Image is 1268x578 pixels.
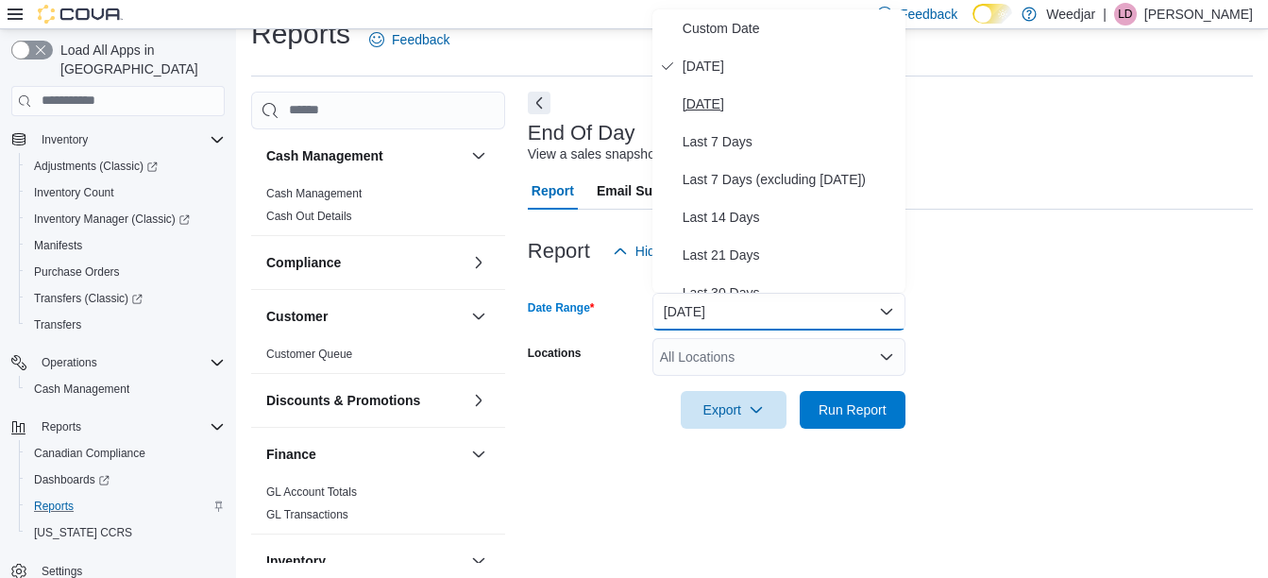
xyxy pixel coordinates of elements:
a: Inventory Count [26,181,122,204]
span: Custom Date [683,17,898,40]
div: Finance [251,481,505,534]
span: Cash Management [26,378,225,400]
button: Transfers [19,312,232,338]
button: Finance [467,443,490,466]
label: Date Range [528,300,595,315]
button: Inventory Count [19,179,232,206]
span: Feedback [900,5,957,24]
button: Hide Parameters [605,232,742,270]
h3: Discounts & Promotions [266,391,420,410]
span: Transfers [34,317,81,332]
span: Cash Management [266,186,362,201]
span: GL Account Totals [266,484,357,500]
span: Purchase Orders [26,261,225,283]
button: Inventory [4,127,232,153]
span: Email Subscription [597,172,717,210]
h3: End Of Day [528,122,635,144]
button: Run Report [800,391,905,429]
button: Next [528,92,550,114]
span: Manifests [34,238,82,253]
span: Hide Parameters [635,242,735,261]
span: Dark Mode [972,24,973,25]
span: GL Transactions [266,507,348,522]
button: Inventory [467,550,490,572]
button: Operations [4,349,232,376]
a: Inventory Manager (Classic) [19,206,232,232]
a: Cash Management [26,378,137,400]
a: Adjustments (Classic) [19,153,232,179]
a: Transfers (Classic) [19,285,232,312]
button: Finance [266,445,464,464]
span: Dashboards [34,472,110,487]
span: Export [692,391,775,429]
span: Report [532,172,574,210]
button: Open list of options [879,349,894,365]
div: Customer [251,343,505,373]
span: Feedback [392,30,449,49]
button: Compliance [467,251,490,274]
a: Inventory Manager (Classic) [26,208,197,230]
a: Customer Queue [266,348,352,361]
button: Purchase Orders [19,259,232,285]
span: Adjustments (Classic) [26,155,225,178]
a: Dashboards [26,468,117,491]
span: Dashboards [26,468,225,491]
span: Transfers [26,314,225,336]
span: Last 7 Days [683,130,898,153]
span: [DATE] [683,55,898,77]
span: Reports [34,416,225,438]
span: Inventory Manager (Classic) [26,208,225,230]
button: Reports [34,416,89,438]
span: Manifests [26,234,225,257]
a: Adjustments (Classic) [26,155,165,178]
button: Export [681,391,786,429]
button: Cash Management [19,376,232,402]
h3: Customer [266,307,328,326]
span: Washington CCRS [26,521,225,544]
label: Locations [528,346,582,361]
button: [US_STATE] CCRS [19,519,232,546]
h3: Compliance [266,253,341,272]
p: [PERSON_NAME] [1144,3,1253,25]
span: Reports [42,419,81,434]
span: LD [1118,3,1132,25]
h3: Cash Management [266,146,383,165]
span: Inventory [42,132,88,147]
span: Operations [42,355,97,370]
span: Inventory Count [34,185,114,200]
p: | [1103,3,1107,25]
span: Inventory Manager (Classic) [34,212,190,227]
a: [US_STATE] CCRS [26,521,140,544]
button: Manifests [19,232,232,259]
a: Cash Management [266,187,362,200]
a: Purchase Orders [26,261,127,283]
img: Cova [38,5,123,24]
a: Manifests [26,234,90,257]
button: Canadian Compliance [19,440,232,467]
a: Feedback [362,21,457,59]
span: Customer Queue [266,347,352,362]
span: [US_STATE] CCRS [34,525,132,540]
a: Cash Out Details [266,210,352,223]
input: Dark Mode [972,4,1012,24]
a: Reports [26,495,81,518]
span: Load All Apps in [GEOGRAPHIC_DATA] [53,41,225,78]
a: Transfers (Classic) [26,287,150,310]
div: View a sales snapshot for a date or date range. [528,144,804,164]
span: Operations [34,351,225,374]
span: Canadian Compliance [26,442,225,465]
span: Cash Management [34,382,129,397]
h3: Report [528,240,590,263]
button: Reports [19,493,232,519]
span: Last 21 Days [683,244,898,266]
button: Customer [266,307,464,326]
button: Inventory [34,128,95,151]
span: Transfers (Classic) [34,291,143,306]
span: Transfers (Classic) [26,287,225,310]
button: Discounts & Promotions [266,391,464,410]
a: GL Account Totals [266,485,357,499]
h3: Finance [266,445,316,464]
button: Cash Management [467,144,490,167]
span: [DATE] [683,93,898,115]
button: Compliance [266,253,464,272]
